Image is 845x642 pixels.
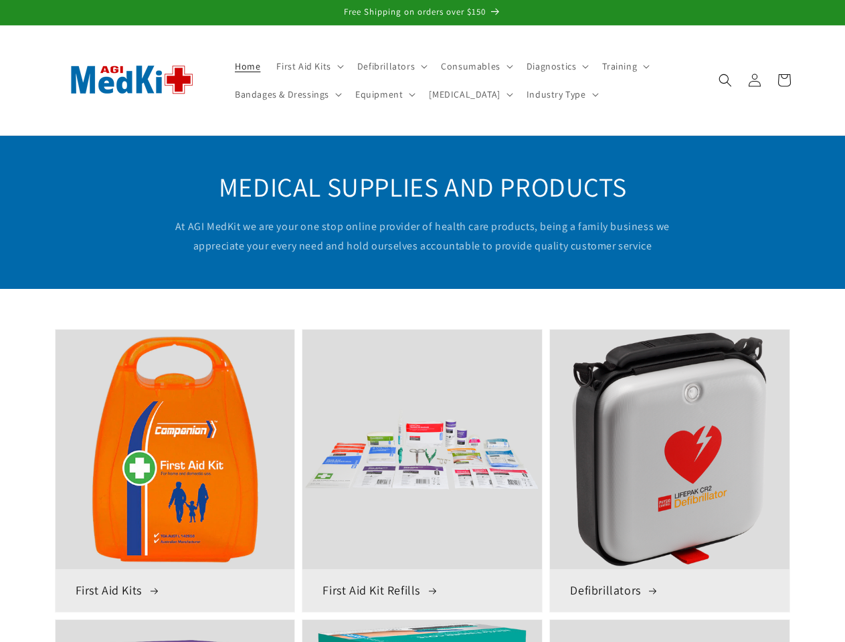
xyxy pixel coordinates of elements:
span: Home [235,60,260,72]
span: First Aid Kits [276,60,331,72]
h2: MEDICAL SUPPLIES AND PRODUCTS [162,169,684,204]
a: First Aid Kits First Aid Kits [55,329,296,612]
a: First Aid Kit Refills First Aid Kit Refills [302,329,543,612]
summary: Consumables [433,52,519,80]
summary: First Aid Kits [268,52,349,80]
summary: Industry Type [519,80,604,108]
h3: First Aid Kits [76,582,275,598]
span: Diagnostics [527,60,577,72]
summary: Search [711,66,740,95]
h3: First Aid Kit Refills [322,582,522,598]
p: Free Shipping on orders over $150 [13,7,832,18]
img: First Aid Kits [56,330,295,569]
summary: Training [594,52,655,80]
a: Home [227,52,268,80]
summary: Equipment [347,80,421,108]
img: AGI MedKit [55,43,209,116]
img: First Aid Kit Refills [302,330,542,569]
span: Consumables [441,60,500,72]
p: At AGI MedKit we are your one stop online provider of health care products, being a family busine... [162,217,684,256]
span: Equipment [355,88,403,100]
img: Defibrillators [550,330,789,569]
summary: [MEDICAL_DATA] [421,80,518,108]
span: Training [602,60,637,72]
span: Industry Type [527,88,586,100]
span: Bandages & Dressings [235,88,329,100]
summary: Defibrillators [349,52,433,80]
summary: Bandages & Dressings [227,80,347,108]
summary: Diagnostics [519,52,595,80]
span: [MEDICAL_DATA] [429,88,500,100]
h3: Defibrillators [570,582,769,598]
span: Defibrillators [357,60,415,72]
a: Defibrillators Defibrillators [549,329,790,612]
